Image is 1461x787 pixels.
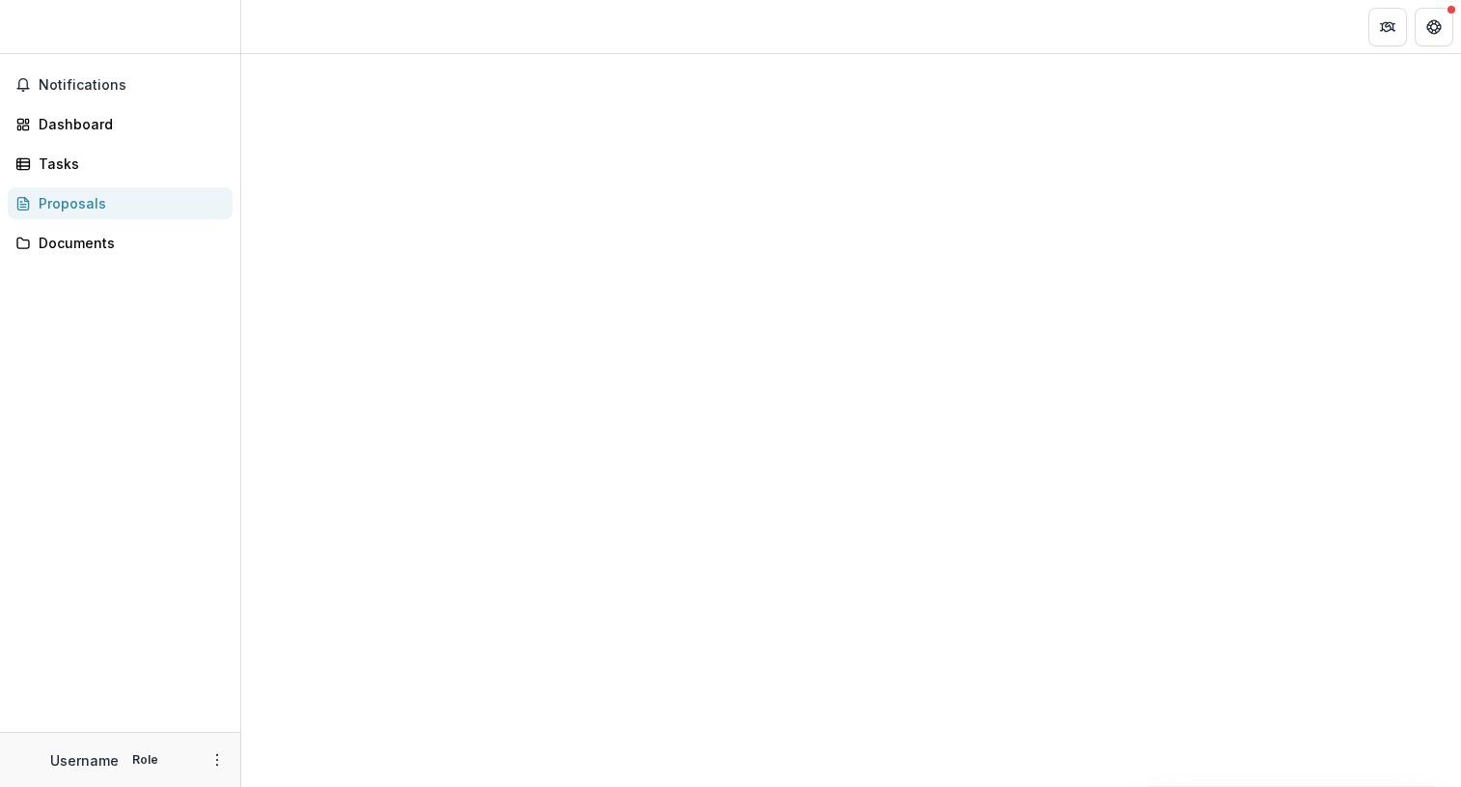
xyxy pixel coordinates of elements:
[8,187,233,219] a: Proposals
[39,77,225,94] span: Notifications
[39,193,217,213] div: Proposals
[8,108,233,140] a: Dashboard
[8,148,233,180] a: Tasks
[8,227,233,259] a: Documents
[1368,8,1407,46] button: Partners
[39,233,217,253] div: Documents
[39,154,217,174] div: Tasks
[39,114,217,134] div: Dashboard
[126,751,164,769] p: Role
[50,750,119,771] p: Username
[206,748,229,772] button: More
[1415,8,1453,46] button: Get Help
[8,70,233,100] button: Notifications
